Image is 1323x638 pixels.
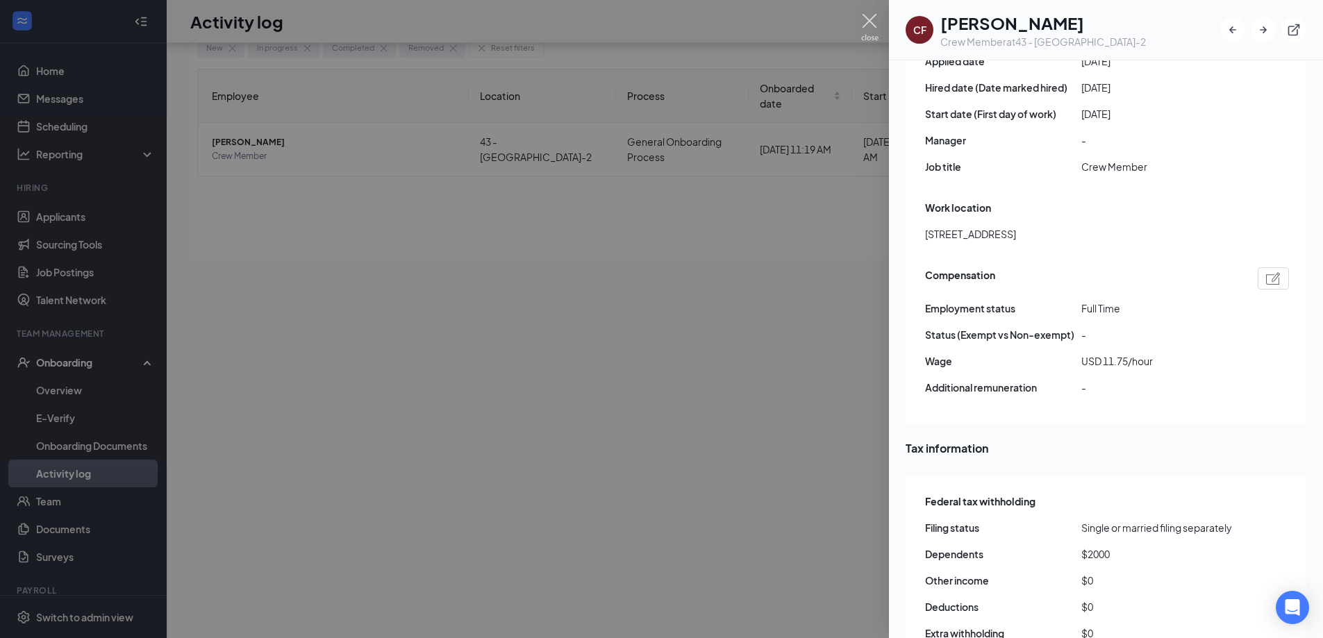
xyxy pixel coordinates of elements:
[925,267,995,289] span: Compensation
[925,353,1081,369] span: Wage
[1081,353,1238,369] span: USD 11.75/hour
[925,133,1081,148] span: Manager
[925,327,1081,342] span: Status (Exempt vs Non-exempt)
[913,23,926,37] div: CF
[925,80,1081,95] span: Hired date (Date marked hired)
[1081,327,1238,342] span: -
[906,439,1306,457] span: Tax information
[925,599,1081,614] span: Deductions
[1226,23,1240,37] svg: ArrowLeftNew
[925,573,1081,588] span: Other income
[1081,599,1238,614] span: $0
[925,301,1081,316] span: Employment status
[925,200,991,215] span: Work location
[1081,159,1238,174] span: Crew Member
[1276,591,1309,624] div: Open Intercom Messenger
[925,226,1016,242] span: [STREET_ADDRESS]
[1287,23,1301,37] svg: ExternalLink
[1081,53,1238,69] span: [DATE]
[1081,573,1238,588] span: $0
[925,159,1081,174] span: Job title
[1081,301,1238,316] span: Full Time
[1081,546,1238,562] span: $2000
[1081,80,1238,95] span: [DATE]
[1081,106,1238,121] span: [DATE]
[1081,380,1238,395] span: -
[925,494,1035,509] span: Federal tax withholding
[1281,17,1306,42] button: ExternalLink
[1220,17,1245,42] button: ArrowLeftNew
[925,106,1081,121] span: Start date (First day of work)
[1251,17,1276,42] button: ArrowRight
[1256,23,1270,37] svg: ArrowRight
[925,520,1081,535] span: Filing status
[925,546,1081,562] span: Dependents
[940,35,1146,49] div: Crew Member at 43 - [GEOGRAPHIC_DATA]-2
[940,11,1146,35] h1: [PERSON_NAME]
[1081,133,1238,148] span: -
[925,53,1081,69] span: Applied date
[1081,520,1238,535] span: Single or married filing separately
[925,380,1081,395] span: Additional remuneration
